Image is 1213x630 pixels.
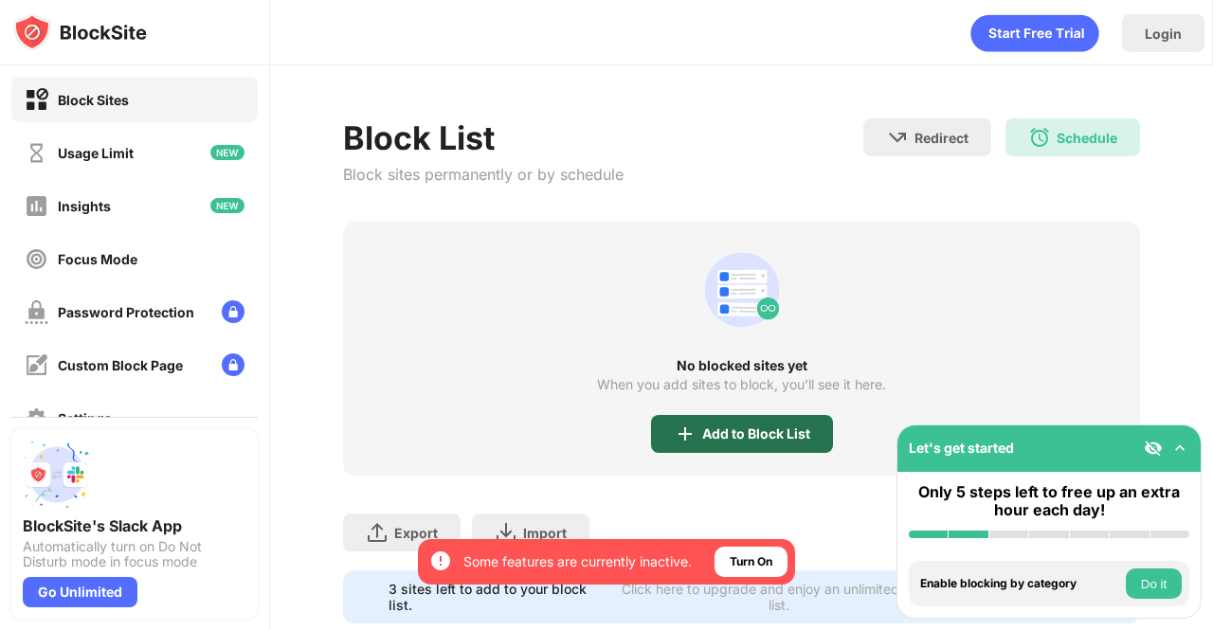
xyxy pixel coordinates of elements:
img: lock-menu.svg [222,353,244,376]
div: Block sites permanently or by schedule [343,165,624,184]
img: block-on.svg [25,88,48,112]
div: Custom Block Page [58,357,183,373]
img: new-icon.svg [210,145,244,160]
img: time-usage-off.svg [25,141,48,165]
div: Password Protection [58,304,194,320]
div: BlockSite's Slack App [23,516,246,535]
div: Usage Limit [58,145,134,161]
img: insights-off.svg [25,194,48,218]
div: Go Unlimited [23,577,137,607]
div: Let's get started [909,440,1014,456]
div: 3 sites left to add to your block list. [389,581,605,613]
div: Enable blocking by category [920,577,1121,590]
div: animation [697,244,788,335]
div: Login [1145,26,1182,42]
img: omni-setup-toggle.svg [1170,439,1189,458]
div: No blocked sites yet [343,358,1140,373]
div: Import [523,525,567,541]
button: Do it [1126,568,1182,599]
img: error-circle-white.svg [429,549,452,572]
div: Insights [58,198,111,214]
div: Block List [343,118,624,157]
div: Only 5 steps left to free up an extra hour each day! [909,483,1189,519]
div: Click here to upgrade and enjoy an unlimited block list. [616,581,942,613]
div: animation [970,14,1099,52]
img: settings-off.svg [25,406,48,430]
img: customize-block-page-off.svg [25,353,48,377]
img: new-icon.svg [210,198,244,213]
div: Settings [58,410,112,426]
img: lock-menu.svg [222,300,244,323]
img: focus-off.svg [25,247,48,271]
img: eye-not-visible.svg [1144,439,1163,458]
div: Export [394,525,438,541]
div: Add to Block List [702,426,810,441]
div: Automatically turn on Do Not Disturb mode in focus mode [23,539,246,569]
img: logo-blocksite.svg [13,13,147,51]
div: Some features are currently inactive. [463,552,692,571]
div: Block Sites [58,92,129,108]
div: Schedule [1057,130,1117,146]
div: Redirect [914,130,969,146]
div: Turn On [730,552,772,571]
div: When you add sites to block, you’ll see it here. [597,377,886,392]
div: Focus Mode [58,251,137,267]
img: password-protection-off.svg [25,300,48,324]
img: push-slack.svg [23,441,91,509]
